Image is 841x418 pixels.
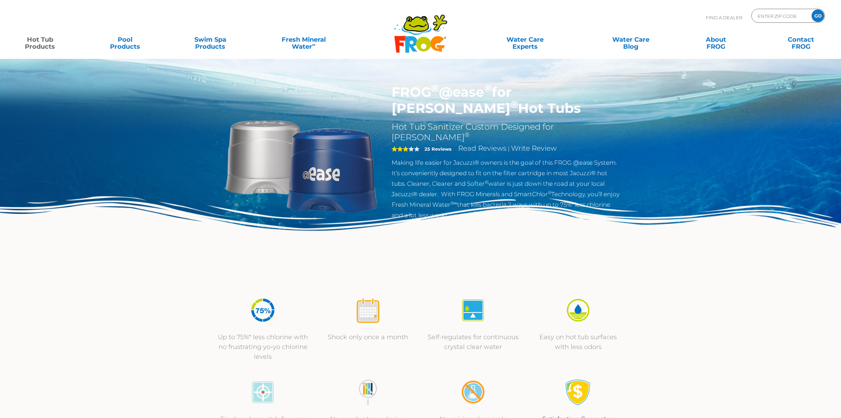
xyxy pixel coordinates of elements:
[471,33,579,47] a: Water CareExperts
[565,379,591,405] img: Satisfaction Guarantee Icon
[250,379,276,405] img: icon-atease-color-match
[7,33,73,47] a: Hot TubProducts
[262,33,345,47] a: Fresh MineralWater∞
[533,332,624,352] p: Easy on hot tub surfaces with less odors
[464,131,470,139] sup: ®
[548,190,551,195] sup: ®
[458,144,506,152] a: Read Reviews
[757,11,804,21] input: Zip Code Form
[706,9,742,26] p: Find A Dealer
[511,144,557,152] a: Write Review
[425,146,451,152] strong: 25 Reviews
[485,179,488,185] sup: ®
[392,157,620,220] p: Making life easier for Jacuzzi® owners is the goal of this FROG @ease System. It’s conveniently d...
[250,297,276,323] img: icon-atease-75percent-less
[221,84,381,245] img: Sundance-cartridges-2.png
[565,297,591,323] img: icon-atease-easy-on
[812,9,824,22] input: GO
[92,33,158,47] a: PoolProducts
[177,33,243,47] a: Swim SpaProducts
[392,122,620,143] h2: Hot Tub Sanitizer Custom Designed for [PERSON_NAME]
[218,332,309,362] p: Up to 75%* less chlorine with no frustrating yo-yo chlorine levels
[598,33,664,47] a: Water CareBlog
[428,332,519,352] p: Self-regulates for continuous crystal clear water
[392,84,620,116] h1: FROG @ease for [PERSON_NAME] Hot Tubs
[460,379,486,405] img: no-mixing1
[510,98,518,110] sup: ®
[484,82,492,94] sup: ®
[431,82,439,94] sup: ®
[460,297,486,323] img: icon-atease-self-regulates
[312,42,316,47] sup: ∞
[355,297,381,323] img: icon-atease-shock-once
[392,146,408,152] span: 3
[323,332,414,342] p: Shock only once a month
[508,145,510,152] span: |
[768,33,834,47] a: ContactFROG
[355,379,381,405] img: no-constant-monitoring1
[683,33,749,47] a: AboutFROG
